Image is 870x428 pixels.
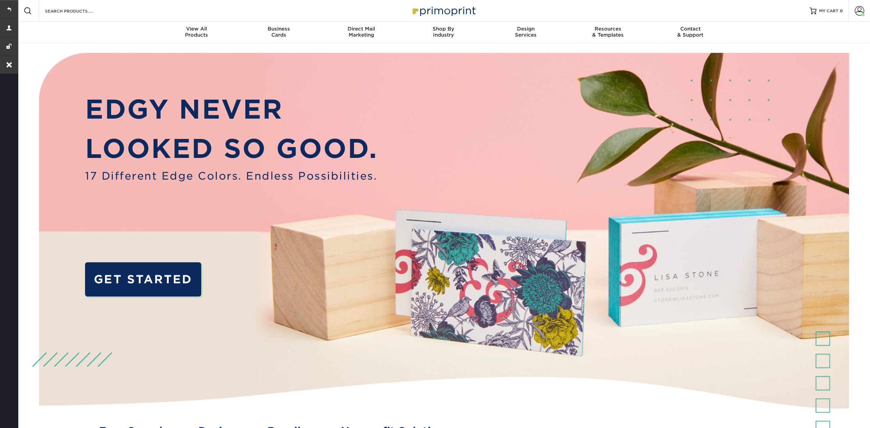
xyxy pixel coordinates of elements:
img: Primoprint [410,3,477,18]
input: SEARCH PRODUCTS..... [44,7,110,15]
span: Direct Mail [320,26,402,32]
p: EDGY NEVER [85,90,378,129]
div: Marketing [320,26,402,38]
a: View AllProducts [156,22,238,43]
span: MY CART [819,8,838,14]
span: Design [484,26,567,32]
div: Products [156,26,238,38]
a: Contact& Support [649,22,731,43]
a: BusinessCards [238,22,320,43]
span: Shop By [402,26,485,32]
span: 0 [840,8,843,13]
div: & Support [649,26,731,38]
a: Direct MailMarketing [320,22,402,43]
div: Cards [238,26,320,38]
div: Services [484,26,567,38]
span: Business [238,26,320,32]
div: Industry [402,26,485,38]
span: Resources [567,26,649,32]
div: & Templates [567,26,649,38]
span: 17 Different Edge Colors. Endless Possibilities. [85,168,378,184]
span: View All [156,26,238,32]
a: DesignServices [484,22,567,43]
a: GET STARTED [85,262,201,297]
a: Resources& Templates [567,22,649,43]
p: LOOKED SO GOOD. [85,129,378,168]
span: Contact [649,26,731,32]
a: Shop ByIndustry [402,22,485,43]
